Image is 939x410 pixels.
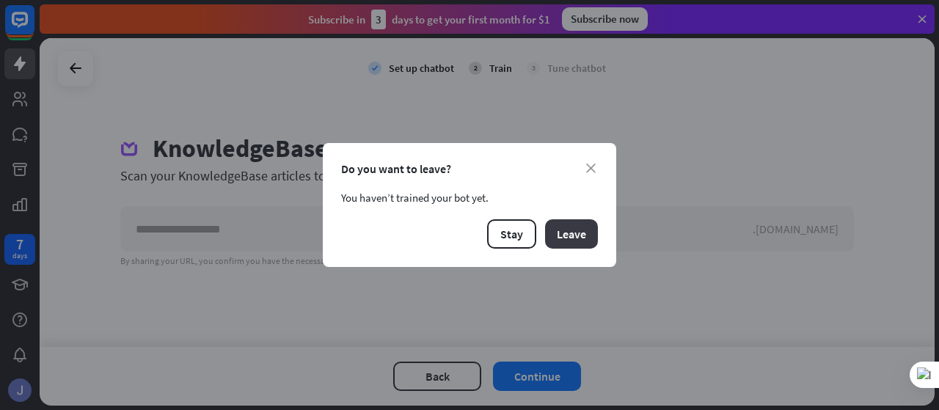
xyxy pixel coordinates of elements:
[341,191,598,205] div: You haven’t trained your bot yet.
[487,219,536,249] button: Stay
[341,161,598,176] div: Do you want to leave?
[12,6,56,50] button: Open LiveChat chat widget
[545,219,598,249] button: Leave
[586,164,596,173] i: close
